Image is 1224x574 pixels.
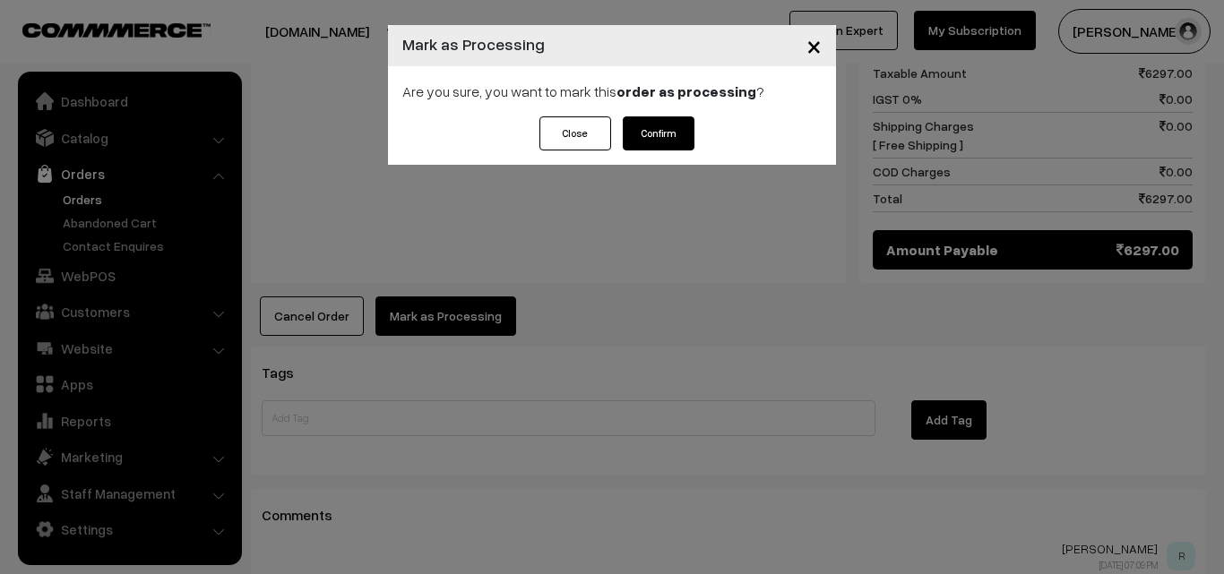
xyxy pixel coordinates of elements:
button: Confirm [623,116,694,150]
span: × [806,29,822,62]
h4: Mark as Processing [402,32,545,56]
button: Close [539,116,611,150]
strong: order as processing [616,82,756,100]
button: Close [792,18,836,73]
div: Are you sure, you want to mark this ? [388,66,836,116]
